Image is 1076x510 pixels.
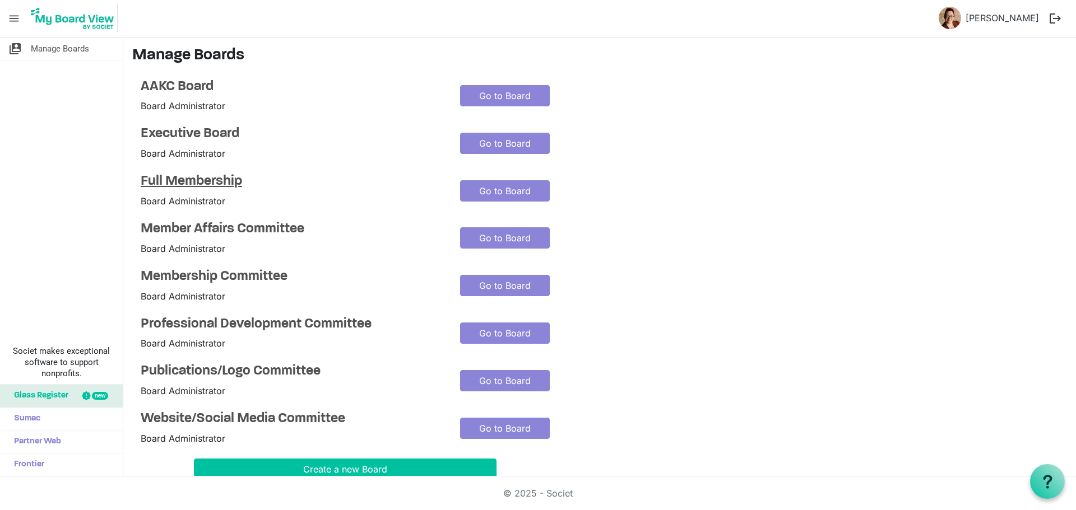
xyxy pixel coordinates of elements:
[141,100,225,111] span: Board Administrator
[460,133,550,154] a: Go to Board
[141,385,225,396] span: Board Administrator
[939,7,961,29] img: HGOZiN4Rxb5R5xlToys-hhwhaMh-etPwgU26aSzhvBBS7mUkJ2_nNSIb9O7EVWfvl2kup0Uehf5PhZbZfx7rZA_thumb.png
[460,275,550,296] a: Go to Board
[460,322,550,344] a: Go to Board
[31,38,89,60] span: Manage Boards
[141,338,225,349] span: Board Administrator
[141,316,443,333] a: Professional Development Committee
[460,418,550,439] a: Go to Board
[8,453,44,476] span: Frontier
[460,370,550,391] a: Go to Board
[141,291,225,302] span: Board Administrator
[8,38,22,60] span: switch_account
[141,126,443,142] a: Executive Board
[141,269,443,285] a: Membership Committee
[132,46,1067,65] h3: Manage Boards
[141,363,443,380] a: Publications/Logo Committee
[141,411,443,427] a: Website/Social Media Committee
[5,345,118,379] span: Societ makes exceptional software to support nonprofits.
[503,488,573,499] a: © 2025 - Societ
[141,79,443,95] a: AAKC Board
[460,85,550,106] a: Go to Board
[8,431,61,453] span: Partner Web
[92,392,108,400] div: new
[3,8,25,29] span: menu
[194,458,497,480] button: Create a new Board
[141,148,225,159] span: Board Administrator
[460,180,550,202] a: Go to Board
[141,221,443,237] a: Member Affairs Committee
[8,385,68,407] span: Glass Register
[141,243,225,254] span: Board Administrator
[141,195,225,207] span: Board Administrator
[27,4,118,32] img: My Board View Logo
[1043,7,1067,30] button: logout
[460,227,550,249] a: Go to Board
[141,433,225,444] span: Board Administrator
[8,408,40,430] span: Sumac
[961,7,1043,29] a: [PERSON_NAME]
[141,174,443,190] a: Full Membership
[27,4,122,32] a: My Board View Logo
